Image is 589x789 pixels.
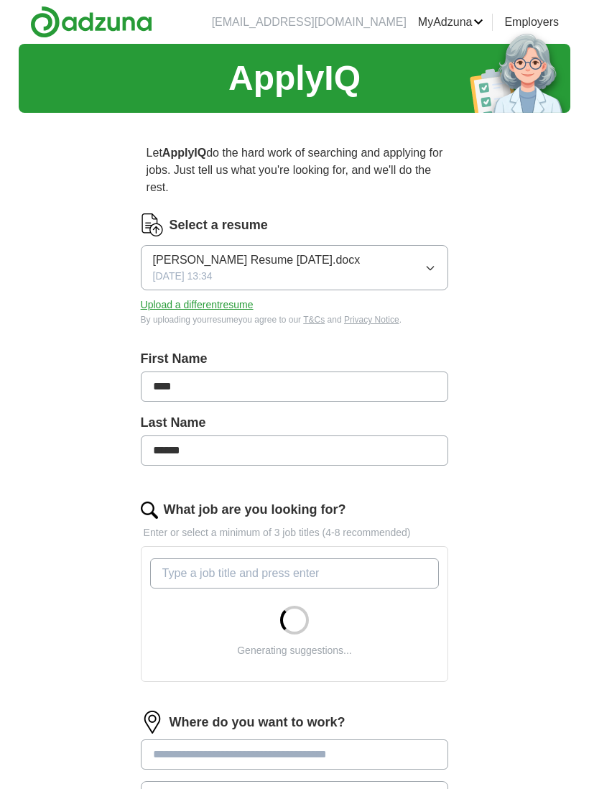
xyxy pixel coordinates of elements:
[418,14,484,31] a: MyAdzuna
[141,525,449,540] p: Enter or select a minimum of 3 job titles (4-8 recommended)
[141,213,164,236] img: CV Icon
[344,315,399,325] a: Privacy Notice
[30,6,152,38] img: Adzuna logo
[141,349,449,369] label: First Name
[141,313,449,326] div: By uploading your resume you agree to our and .
[153,269,213,284] span: [DATE] 13:34
[303,315,325,325] a: T&Cs
[228,52,361,104] h1: ApplyIQ
[237,643,352,658] div: Generating suggestions...
[141,413,449,433] label: Last Name
[141,139,449,202] p: Let do the hard work of searching and applying for jobs. Just tell us what you're looking for, an...
[141,711,164,734] img: location.png
[170,713,345,732] label: Where do you want to work?
[153,252,361,269] span: [PERSON_NAME] Resume [DATE].docx
[164,500,346,520] label: What job are you looking for?
[170,216,268,235] label: Select a resume
[504,14,559,31] a: Employers
[150,558,440,589] input: Type a job title and press enter
[141,502,158,519] img: search.png
[141,297,254,313] button: Upload a differentresume
[212,14,407,31] li: [EMAIL_ADDRESS][DOMAIN_NAME]
[162,147,206,159] strong: ApplyIQ
[141,245,449,290] button: [PERSON_NAME] Resume [DATE].docx[DATE] 13:34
